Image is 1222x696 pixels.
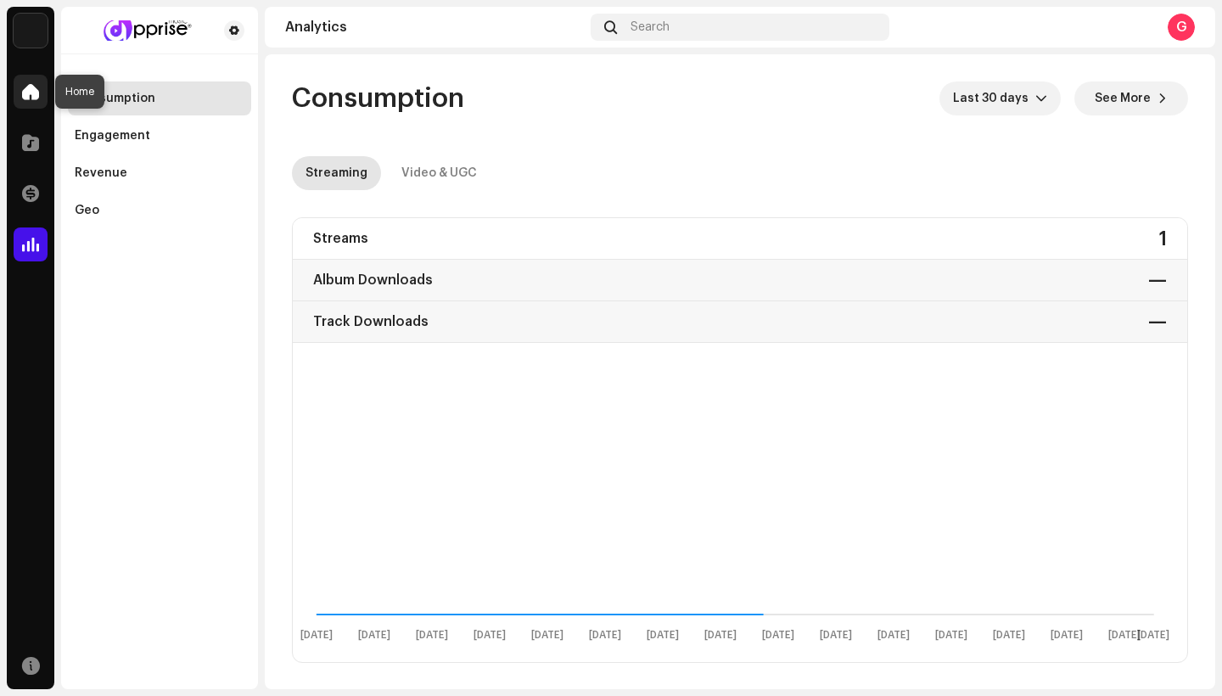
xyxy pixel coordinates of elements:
[704,630,737,641] text: [DATE]
[358,630,390,641] text: [DATE]
[993,630,1025,641] text: [DATE]
[285,20,584,34] div: Analytics
[589,630,621,641] text: [DATE]
[68,156,251,190] re-m-nav-item: Revenue
[1168,14,1195,41] div: G
[953,81,1035,115] span: Last 30 days
[75,129,150,143] div: Engagement
[68,194,251,227] re-m-nav-item: Geo
[1074,81,1188,115] button: See More
[68,81,251,115] re-m-nav-item: Consumption
[416,630,448,641] text: [DATE]
[1137,630,1169,641] text: [DATE]
[75,92,155,105] div: Consumption
[631,20,670,34] span: Search
[313,267,433,294] div: Album Downloads
[75,204,99,217] div: Geo
[1095,81,1151,115] span: See More
[935,630,967,641] text: [DATE]
[762,630,794,641] text: [DATE]
[300,630,333,641] text: [DATE]
[1108,630,1141,641] text: [DATE]
[401,156,477,190] div: Video & UGC
[531,630,563,641] text: [DATE]
[75,166,127,180] div: Revenue
[820,630,852,641] text: [DATE]
[313,308,429,335] div: Track Downloads
[292,81,464,115] span: Consumption
[313,225,368,252] div: Streams
[14,14,48,48] img: 1c16f3de-5afb-4452-805d-3f3454e20b1b
[474,630,506,641] text: [DATE]
[305,156,367,190] div: Streaming
[75,20,217,41] img: 9735bdd7-cfd5-46c3-b821-837d9d3475c2
[877,630,910,641] text: [DATE]
[1148,308,1167,335] div: —
[1159,225,1167,252] div: 1
[1035,81,1047,115] div: dropdown trigger
[1148,267,1167,294] div: —
[1051,630,1083,641] text: [DATE]
[68,119,251,153] re-m-nav-item: Engagement
[647,630,679,641] text: [DATE]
